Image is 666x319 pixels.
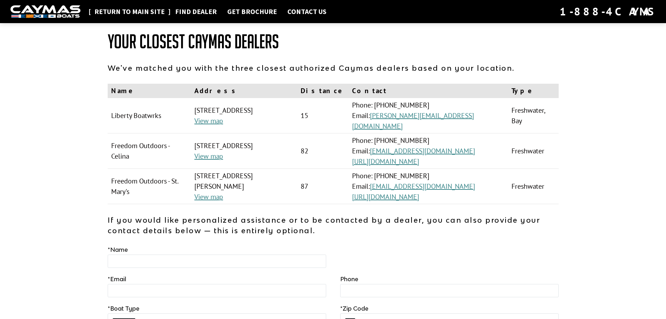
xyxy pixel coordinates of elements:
[194,152,223,161] a: View map
[191,133,297,169] td: [STREET_ADDRESS]
[340,275,358,283] label: Phone
[297,98,349,133] td: 15
[508,169,559,204] td: Freshwater
[297,84,349,98] th: Distance
[370,182,475,191] a: [EMAIL_ADDRESS][DOMAIN_NAME]
[349,133,508,169] td: Phone: [PHONE_NUMBER] Email:
[108,31,559,52] h1: Your Closest Caymas Dealers
[10,5,80,18] img: white-logo-c9c8dbefe5ff5ceceb0f0178aa75bf4bb51f6bca0971e226c86eb53dfe498488.png
[352,157,419,166] a: [URL][DOMAIN_NAME]
[108,275,126,283] label: Email
[108,169,191,204] td: Freedom Outdoors - St. Mary's
[508,98,559,133] td: Freshwater, Bay
[108,245,128,254] label: Name
[349,169,508,204] td: Phone: [PHONE_NUMBER] Email:
[91,7,168,16] a: Return to main site
[508,84,559,98] th: Type
[340,304,368,313] label: Zip Code
[108,133,191,169] td: Freedom Outdoors - Celina
[108,304,139,313] label: Boat Type
[191,98,297,133] td: [STREET_ADDRESS]
[108,98,191,133] td: Liberty Boatwrks
[508,133,559,169] td: Freshwater
[370,146,475,155] a: [EMAIL_ADDRESS][DOMAIN_NAME]
[194,192,223,201] a: View map
[349,84,508,98] th: Contact
[108,215,559,236] p: If you would like personalized assistance or to be contacted by a dealer, you can also provide yo...
[191,169,297,204] td: [STREET_ADDRESS][PERSON_NAME]
[297,133,349,169] td: 82
[194,116,223,125] a: View map
[108,84,191,98] th: Name
[108,63,559,73] p: We've matched you with the three closest authorized Caymas dealers based on your location.
[352,192,419,201] a: [URL][DOMAIN_NAME]
[560,4,656,19] div: 1-888-4CAYMAS
[191,84,297,98] th: Address
[349,98,508,133] td: Phone: [PHONE_NUMBER] Email:
[297,169,349,204] td: 87
[352,111,474,131] a: [PERSON_NAME][EMAIL_ADDRESS][DOMAIN_NAME]
[172,7,220,16] a: Find Dealer
[224,7,280,16] a: Get Brochure
[284,7,330,16] a: Contact Us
